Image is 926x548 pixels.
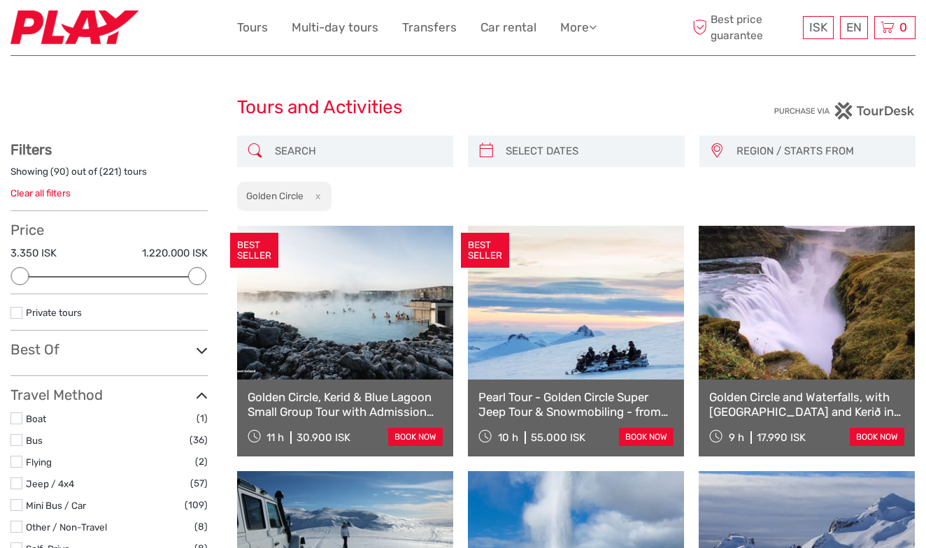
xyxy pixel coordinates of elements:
[690,12,800,43] span: Best price guarantee
[54,165,66,178] label: 90
[10,10,138,45] img: Fly Play
[248,390,443,419] a: Golden Circle, Kerid & Blue Lagoon Small Group Tour with Admission Ticket
[388,428,443,446] a: book now
[292,17,378,38] a: Multi-day tours
[26,435,43,446] a: Bus
[246,190,304,201] h2: Golden Circle
[194,519,208,535] span: (8)
[190,475,208,491] span: (57)
[237,17,268,38] a: Tours
[729,431,744,444] span: 9 h
[840,16,868,39] div: EN
[10,341,208,358] h3: Best Of
[757,431,806,444] div: 17.990 ISK
[500,139,678,164] input: SELECT DATES
[850,428,904,446] a: book now
[142,246,208,261] label: 1.220.000 ISK
[10,246,57,261] label: 3.350 ISK
[480,17,536,38] a: Car rental
[26,413,46,424] a: Boat
[498,431,518,444] span: 10 h
[560,17,597,38] a: More
[297,431,350,444] div: 30.900 ISK
[809,20,827,34] span: ISK
[531,431,585,444] div: 55.000 ISK
[185,497,208,513] span: (109)
[237,96,690,119] h1: Tours and Activities
[306,189,325,203] button: x
[26,307,82,318] a: Private tours
[190,432,208,448] span: (36)
[10,387,208,403] h3: Travel Method
[461,233,509,268] div: BEST SELLER
[266,431,284,444] span: 11 h
[730,140,909,163] button: REGION / STARTS FROM
[195,454,208,470] span: (2)
[103,165,118,178] label: 221
[619,428,674,446] a: book now
[402,17,457,38] a: Transfers
[26,521,107,533] a: Other / Non-Travel
[897,20,909,34] span: 0
[26,478,74,489] a: Jeep / 4x4
[10,222,208,238] h3: Price
[197,410,208,426] span: (1)
[10,187,71,199] a: Clear all filters
[10,165,208,187] div: Showing ( ) out of ( ) tours
[269,139,447,164] input: SEARCH
[478,390,674,419] a: Pearl Tour - Golden Circle Super Jeep Tour & Snowmobiling - from [GEOGRAPHIC_DATA]
[26,456,52,468] a: Flying
[10,141,52,158] strong: Filters
[709,390,904,419] a: Golden Circle and Waterfalls, with [GEOGRAPHIC_DATA] and Kerið in small group
[230,233,278,268] div: BEST SELLER
[774,102,916,120] img: PurchaseViaTourDesk.png
[26,500,86,511] a: Mini Bus / Car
